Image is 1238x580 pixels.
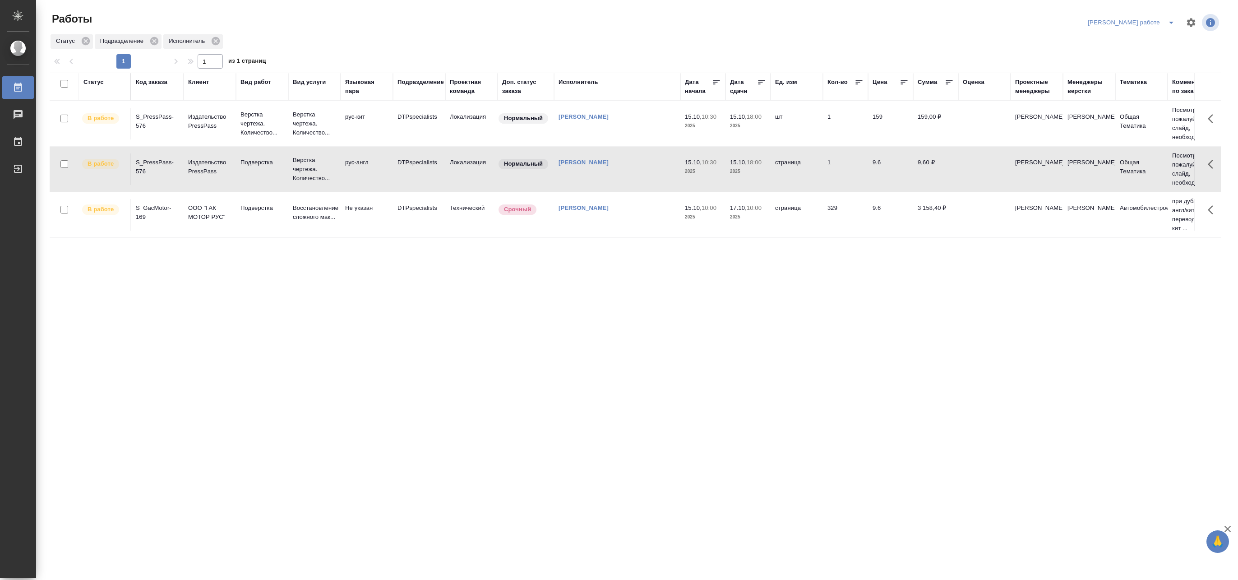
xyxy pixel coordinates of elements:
[771,153,823,185] td: страница
[136,78,167,87] div: Код заказа
[100,37,147,46] p: Подразделение
[445,108,498,139] td: Локализация
[88,159,114,168] p: В работе
[1206,530,1229,553] button: 🙏
[188,204,231,222] p: ООО "ГАК МОТОР РУС"
[1172,106,1215,142] p: Посмотрите пожалуйста слайд, необходи...
[1202,14,1221,31] span: Посмотреть информацию
[1067,204,1111,213] p: [PERSON_NAME]
[1067,112,1111,121] p: [PERSON_NAME]
[341,108,393,139] td: рус-кит
[1067,158,1111,167] p: [PERSON_NAME]
[963,78,984,87] div: Оценка
[1086,15,1180,30] div: split button
[918,78,937,87] div: Сумма
[240,158,284,167] p: Подверстка
[393,153,445,185] td: DTPspecialists
[559,159,609,166] a: [PERSON_NAME]
[873,78,887,87] div: Цена
[823,108,868,139] td: 1
[1202,199,1224,221] button: Здесь прячутся важные кнопки
[293,78,326,87] div: Вид услуги
[913,199,958,231] td: 3 158,40 ₽
[504,114,543,123] p: Нормальный
[913,108,958,139] td: 159,00 ₽
[685,113,702,120] p: 15.10,
[450,78,493,96] div: Проектная команда
[88,114,114,123] p: В работе
[685,159,702,166] p: 15.10,
[188,78,209,87] div: Клиент
[1011,108,1063,139] td: [PERSON_NAME]
[502,78,550,96] div: Доп. статус заказа
[341,153,393,185] td: рус-англ
[136,158,179,176] div: S_PressPass-576
[163,34,223,49] div: Исполнитель
[730,113,747,120] p: 15.10,
[1011,153,1063,185] td: [PERSON_NAME]
[1172,78,1215,96] div: Комментарии по заказу
[188,158,231,176] p: Издательство PressPass
[50,12,92,26] span: Работы
[702,113,716,120] p: 10:30
[1180,12,1202,33] span: Настроить таблицу
[1015,78,1058,96] div: Проектные менеджеры
[1210,532,1225,551] span: 🙏
[1202,108,1224,130] button: Здесь прячутся важные кнопки
[397,78,444,87] div: Подразделение
[504,159,543,168] p: Нормальный
[445,199,498,231] td: Технический
[775,78,797,87] div: Ед. изм
[685,213,721,222] p: 2025
[702,159,716,166] p: 10:30
[136,112,179,130] div: S_PressPass-576
[685,78,712,96] div: Дата начала
[747,159,762,166] p: 18:00
[169,37,208,46] p: Исполнитель
[771,199,823,231] td: страница
[81,112,126,125] div: Исполнитель выполняет работу
[88,205,114,214] p: В работе
[240,204,284,213] p: Подверстка
[868,108,913,139] td: 159
[868,199,913,231] td: 9.6
[559,113,609,120] a: [PERSON_NAME]
[823,153,868,185] td: 1
[393,108,445,139] td: DTPspecialists
[81,204,126,216] div: Исполнитель выполняет работу
[1011,199,1063,231] td: [PERSON_NAME]
[730,121,766,130] p: 2025
[504,205,531,214] p: Срочный
[823,199,868,231] td: 329
[1172,197,1215,233] p: при дубляже англ/кит переводим с кит ...
[95,34,162,49] div: Подразделение
[1067,78,1111,96] div: Менеджеры верстки
[685,121,721,130] p: 2025
[81,158,126,170] div: Исполнитель выполняет работу
[51,34,93,49] div: Статус
[1202,153,1224,175] button: Здесь прячутся важные кнопки
[559,204,609,211] a: [PERSON_NAME]
[730,204,747,211] p: 17.10,
[240,78,271,87] div: Вид работ
[293,156,336,183] p: Верстка чертежа. Количество...
[345,78,388,96] div: Языковая пара
[747,113,762,120] p: 18:00
[1120,204,1163,213] p: Автомобилестроение
[240,110,284,137] p: Верстка чертежа. Количество...
[188,112,231,130] p: Издательство PressPass
[730,159,747,166] p: 15.10,
[747,204,762,211] p: 10:00
[136,204,179,222] div: S_GacMotor-169
[445,153,498,185] td: Локализация
[685,167,721,176] p: 2025
[868,153,913,185] td: 9.6
[685,204,702,211] p: 15.10,
[1120,158,1163,176] p: Общая Тематика
[702,204,716,211] p: 10:00
[827,78,848,87] div: Кол-во
[56,37,78,46] p: Статус
[771,108,823,139] td: шт
[341,199,393,231] td: Не указан
[228,56,266,69] span: из 1 страниц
